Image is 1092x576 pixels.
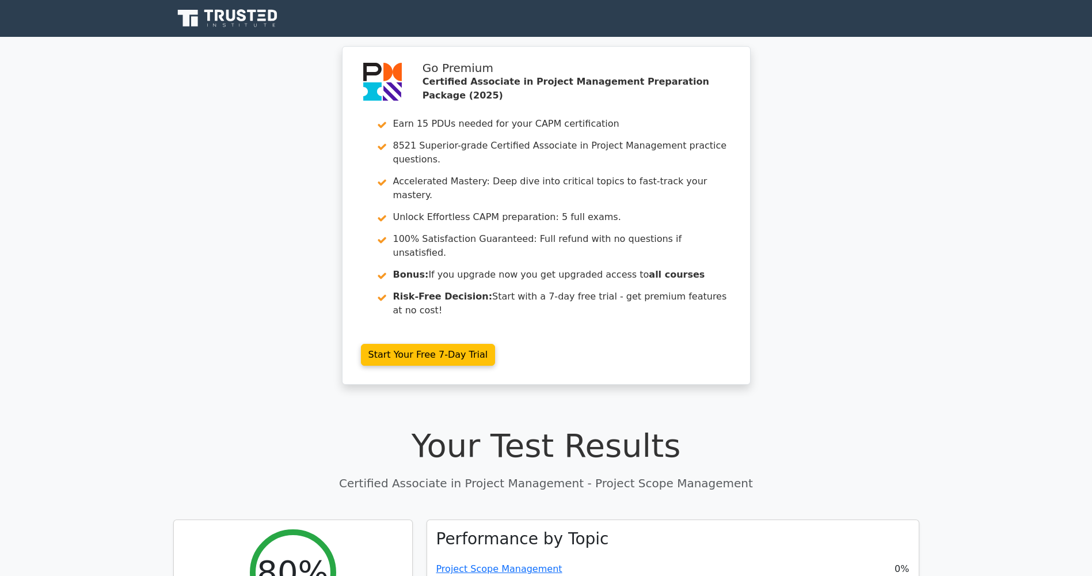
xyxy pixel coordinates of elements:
[361,344,496,366] a: Start Your Free 7-Day Trial
[173,475,919,492] p: Certified Associate in Project Management - Project Scope Management
[173,426,919,465] h1: Your Test Results
[895,562,909,576] span: 0%
[436,529,609,549] h3: Performance by Topic
[436,563,562,574] a: Project Scope Management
